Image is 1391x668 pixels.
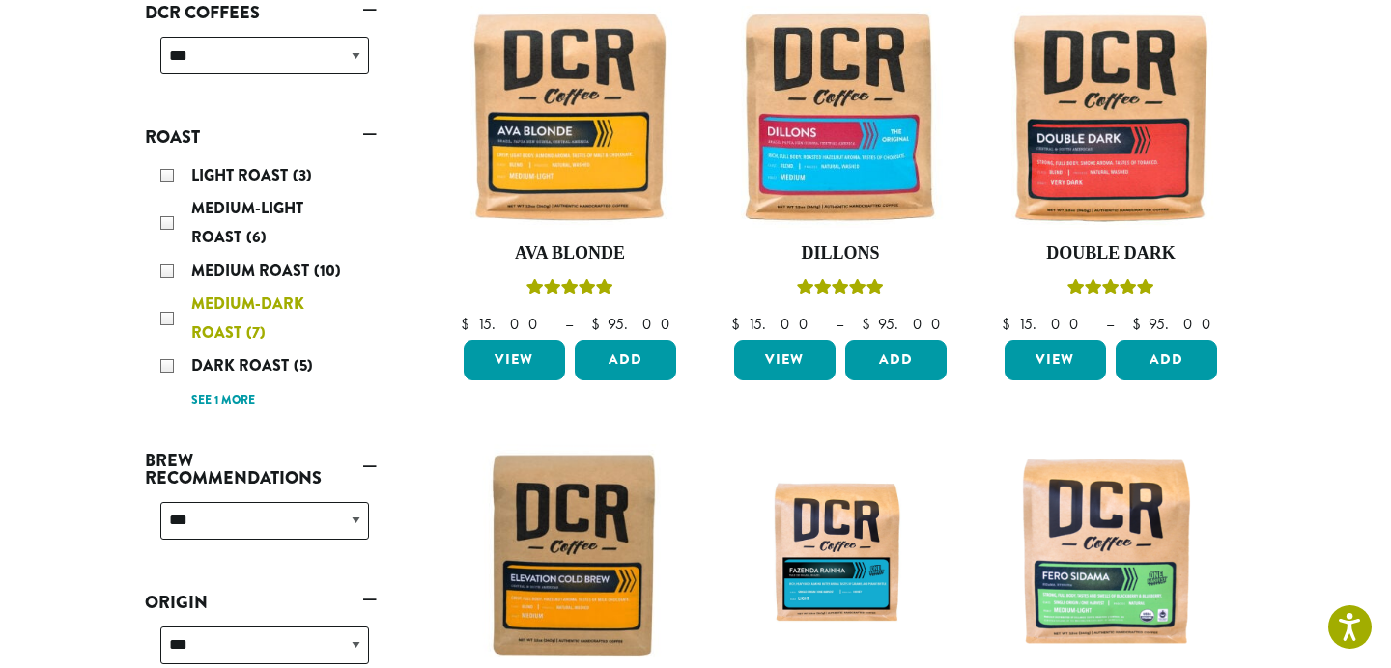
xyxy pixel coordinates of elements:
img: Ava-Blonde-12oz-1-300x300.jpg [459,6,681,228]
button: Add [575,340,676,380]
span: Medium-Dark Roast [191,292,304,344]
a: Origin [145,586,377,619]
bdi: 95.00 [1132,314,1220,334]
span: Light Roast [191,164,293,186]
div: DCR Coffees [145,29,377,97]
span: $ [862,314,878,334]
img: DCR-Fero-Sidama-Coffee-Bag-2019-300x300.png [1000,444,1222,666]
span: – [565,314,573,334]
span: $ [1002,314,1018,334]
span: $ [591,314,608,334]
bdi: 95.00 [862,314,950,334]
span: Medium Roast [191,260,314,282]
div: Rated 5.00 out of 5 [797,276,884,305]
span: Medium-Light Roast [191,197,303,248]
a: Ava BlondeRated 5.00 out of 5 [459,6,681,332]
img: Double-Dark-12oz-300x300.jpg [1000,6,1222,228]
a: DillonsRated 5.00 out of 5 [729,6,951,332]
bdi: 15.00 [1002,314,1088,334]
span: (3) [293,164,312,186]
div: Brew Recommendations [145,494,377,563]
span: $ [461,314,477,334]
h4: Ava Blonde [459,243,681,264]
h4: Dillons [729,243,951,264]
a: View [1005,340,1106,380]
button: Add [845,340,947,380]
a: See 1 more [191,391,255,410]
span: $ [731,314,748,334]
span: $ [1132,314,1149,334]
span: (7) [246,321,266,344]
div: Roast [145,153,377,421]
div: Rated 5.00 out of 5 [526,276,613,305]
a: Double DarkRated 4.50 out of 5 [1000,6,1222,332]
a: Roast [145,121,377,153]
span: (5) [294,354,313,376]
img: Fazenda-Rainha_12oz_Mockup.jpg [729,472,951,638]
button: Add [1116,340,1217,380]
bdi: 95.00 [591,314,679,334]
bdi: 15.00 [731,314,817,334]
span: Dark Roast [191,354,294,376]
a: Brew Recommendations [145,444,377,494]
bdi: 15.00 [461,314,547,334]
span: – [836,314,843,334]
img: Dillons-12oz-300x300.jpg [729,6,951,228]
img: Elevation-Cold-Brew-300x300.jpg [459,444,681,666]
a: View [734,340,836,380]
span: – [1106,314,1114,334]
span: (6) [246,226,267,248]
a: View [464,340,565,380]
h4: Double Dark [1000,243,1222,264]
span: (10) [314,260,341,282]
div: Rated 4.50 out of 5 [1067,276,1154,305]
